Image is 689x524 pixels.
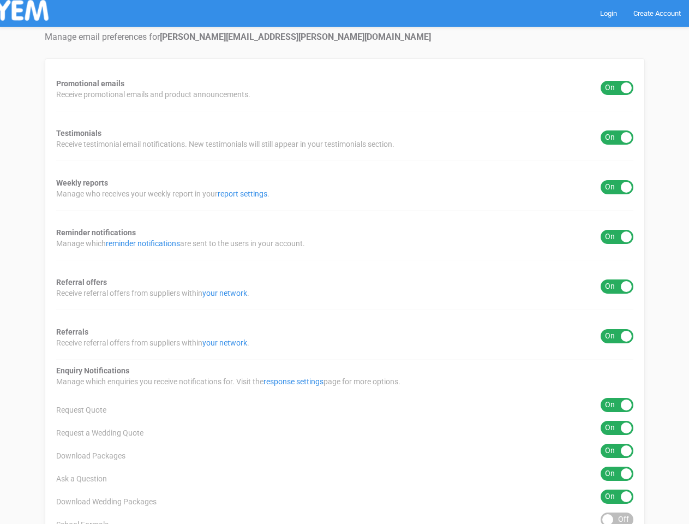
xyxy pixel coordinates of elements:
[56,427,143,438] span: Request a Wedding Quote
[56,496,157,507] span: Download Wedding Packages
[56,79,124,88] strong: Promotional emails
[106,239,180,248] a: reminder notifications
[202,289,247,297] a: your network
[160,32,431,42] strong: [PERSON_NAME][EMAIL_ADDRESS][PERSON_NAME][DOMAIN_NAME]
[56,473,107,484] span: Ask a Question
[56,327,88,336] strong: Referrals
[56,337,249,348] span: Receive referral offers from suppliers within .
[218,189,267,198] a: report settings
[56,178,108,187] strong: Weekly reports
[56,129,101,138] strong: Testimonials
[56,450,125,461] span: Download Packages
[56,366,129,375] strong: Enquiry Notifications
[56,188,269,199] span: Manage who receives your weekly report in your .
[56,228,136,237] strong: Reminder notifications
[263,377,323,386] a: response settings
[56,89,250,100] span: Receive promotional emails and product announcements.
[56,139,394,150] span: Receive testimonial email notifications. New testimonials will still appear in your testimonials ...
[45,32,645,42] h4: Manage email preferences for
[56,376,400,387] span: Manage which enquiries you receive notifications for. Visit the page for more options.
[56,288,249,299] span: Receive referral offers from suppliers within .
[202,338,247,347] a: your network
[56,278,107,287] strong: Referral offers
[56,238,305,249] span: Manage which are sent to the users in your account.
[56,404,106,415] span: Request Quote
